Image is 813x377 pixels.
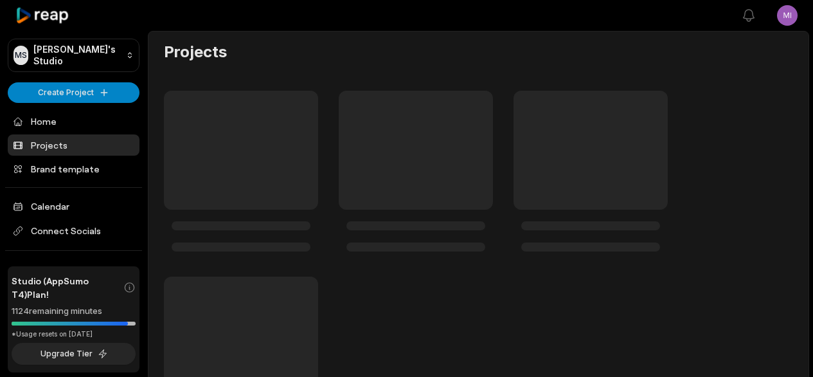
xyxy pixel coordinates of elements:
[164,42,227,62] h2: Projects
[8,111,139,132] a: Home
[8,219,139,243] span: Connect Socials
[8,82,139,103] button: Create Project
[13,46,28,65] div: MS
[12,343,136,365] button: Upgrade Tier
[8,158,139,179] a: Brand template
[12,274,123,301] span: Studio (AppSumo T4) Plan!
[8,134,139,156] a: Projects
[12,329,136,339] div: *Usage resets on [DATE]
[12,305,136,318] div: 1124 remaining minutes
[33,44,121,67] p: [PERSON_NAME]'s Studio
[8,196,139,217] a: Calendar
